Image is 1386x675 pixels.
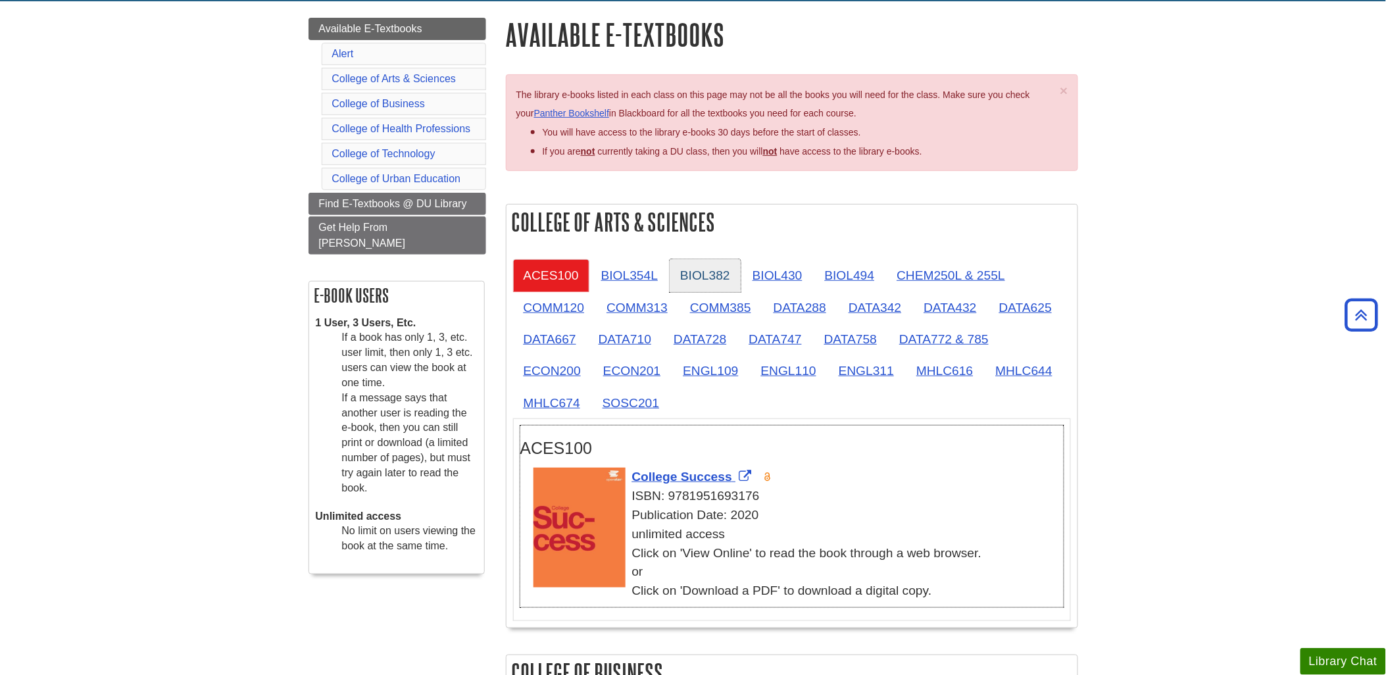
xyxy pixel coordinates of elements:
dt: Unlimited access [316,509,478,524]
a: COMM313 [596,291,678,324]
a: DATA625 [989,291,1062,324]
a: DATA758 [814,323,887,355]
a: MHLC616 [906,355,983,387]
span: If you are currently taking a DU class, then you will have access to the library e-books. [543,146,922,157]
a: College of Health Professions [332,123,471,134]
span: College Success [632,470,733,484]
span: You will have access to the library e-books 30 days before the start of classes. [543,127,861,137]
h1: Available E-Textbooks [506,18,1078,51]
a: BIOL430 [742,259,813,291]
img: Open Access [763,472,773,482]
a: CHEM250L & 255L [886,259,1016,291]
dd: No limit on users viewing the book at the same time. [342,524,478,554]
a: COMM385 [680,291,762,324]
a: MHLC674 [513,387,591,419]
strong: not [581,146,595,157]
a: DATA667 [513,323,587,355]
h2: E-book Users [309,282,484,309]
a: BIOL354L [591,259,668,291]
a: COMM120 [513,291,595,324]
button: Library Chat [1300,648,1386,675]
div: Guide Page Menu [309,18,486,588]
a: DATA288 [763,291,837,324]
button: Close [1060,84,1068,97]
span: The library e-books listed in each class on this page may not be all the books you will need for ... [516,89,1030,119]
a: College of Urban Education [332,173,461,184]
dd: If a book has only 1, 3, etc. user limit, then only 1, 3 etc. users can view the book at one time... [342,330,478,495]
a: College of Business [332,98,425,109]
a: DATA747 [739,323,812,355]
a: DATA772 & 785 [889,323,999,355]
a: DATA728 [663,323,737,355]
a: ENGL311 [828,355,904,387]
a: Panther Bookshelf [534,108,609,118]
a: BIOL494 [814,259,885,291]
img: Cover Art [533,468,626,587]
a: DATA710 [588,323,662,355]
u: not [763,146,778,157]
a: College of Arts & Sciences [332,73,457,84]
a: DATA342 [838,291,912,324]
span: Find E-Textbooks @ DU Library [319,198,467,209]
dt: 1 User, 3 Users, Etc. [316,316,478,331]
a: ENGL109 [672,355,749,387]
a: Available E-Textbooks [309,18,486,40]
h2: College of Arts & Sciences [507,205,1077,239]
a: Alert [332,48,354,59]
a: ACES100 [513,259,589,291]
div: ISBN: 9781951693176 [533,487,1064,506]
div: unlimited access Click on 'View Online' to read the book through a web browser. or Click on 'Down... [533,525,1064,601]
a: Find E-Textbooks @ DU Library [309,193,486,215]
h3: ACES100 [520,439,1064,458]
span: Available E-Textbooks [319,23,422,34]
a: Get Help From [PERSON_NAME] [309,216,486,255]
a: DATA432 [913,291,987,324]
a: ECON201 [593,355,671,387]
span: Get Help From [PERSON_NAME] [319,222,406,249]
span: × [1060,83,1068,98]
a: BIOL382 [670,259,741,291]
a: ENGL110 [751,355,827,387]
a: ECON200 [513,355,591,387]
a: Link opens in new window [632,470,755,484]
a: SOSC201 [592,387,670,419]
a: MHLC644 [985,355,1063,387]
div: Publication Date: 2020 [533,506,1064,525]
a: College of Technology [332,148,435,159]
a: Back to Top [1341,306,1383,324]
